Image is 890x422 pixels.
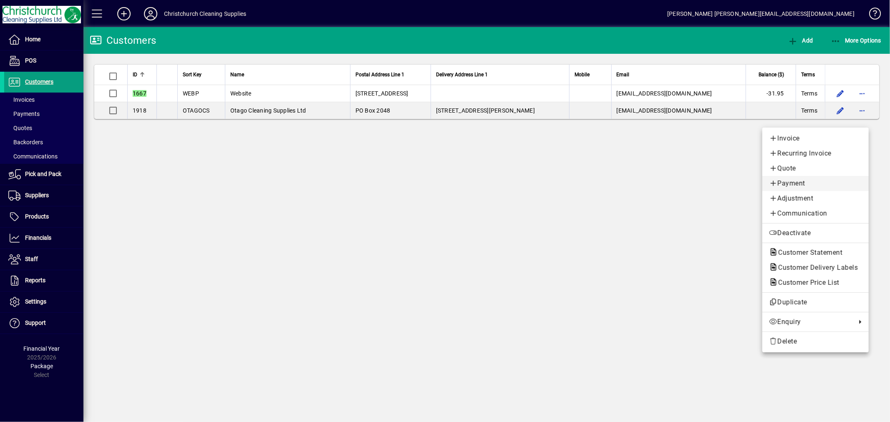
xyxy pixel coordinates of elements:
span: Customer Delivery Labels [769,264,862,271]
span: Quote [769,163,862,173]
button: Deactivate customer [762,226,869,241]
span: Enquiry [769,317,852,327]
span: Customer Statement [769,249,847,256]
span: Duplicate [769,297,862,307]
span: Customer Price List [769,279,844,286]
span: Delete [769,337,862,347]
span: Communication [769,208,862,219]
span: Payment [769,178,862,188]
span: Invoice [769,133,862,143]
span: Deactivate [769,228,862,238]
span: Adjustment [769,193,862,203]
span: Recurring Invoice [769,148,862,158]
